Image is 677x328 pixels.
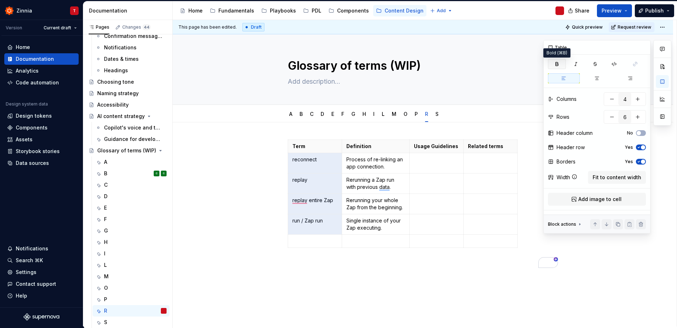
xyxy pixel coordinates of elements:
a: C [93,179,169,191]
p: reconnect [292,156,337,163]
p: Term [292,143,337,150]
img: 45b30344-6175-44f5-928b-e1fa7fb9357c.png [5,6,14,15]
div: D [104,193,108,200]
div: M [389,106,399,121]
div: G [104,227,108,234]
div: C [104,181,108,189]
div: Notifications [104,44,137,51]
button: Help [4,290,79,302]
div: H [104,239,108,246]
a: S [435,111,439,117]
div: Copilot's voice and tone [104,124,163,131]
div: Analytics [16,67,39,74]
button: Contact support [4,278,79,290]
div: Playbooks [270,7,296,14]
a: D [93,191,169,202]
a: Glossary of terms (WIP) [86,145,169,156]
svg: Supernova Logo [24,313,59,320]
div: L [379,106,387,121]
a: Notifications [93,42,169,53]
a: Copilot's voice and tone [93,122,169,133]
a: Home [4,41,79,53]
a: Code automation [4,77,79,88]
button: Preview [597,4,632,17]
div: Notifications [16,245,48,252]
a: I [373,111,375,117]
div: O [401,106,410,121]
div: Version [6,25,22,31]
div: Confirmation messages [104,33,163,40]
span: 44 [143,24,150,30]
div: Draft [242,23,265,31]
a: Design tokens [4,110,79,122]
div: Search ⌘K [16,257,43,264]
div: T [73,8,76,14]
div: A [286,106,295,121]
a: C [310,111,313,117]
button: Notifications [4,243,79,254]
a: R [93,305,169,317]
p: Rerunning a Zap run with previous data. [346,176,405,191]
div: To enrich screen reader interactions, please activate Accessibility in Grammarly extension settings [288,139,558,268]
a: B [300,111,303,117]
a: E [93,202,169,214]
p: Usage Guidelines [414,143,459,150]
a: AI content strategy [86,111,169,122]
div: Documentation [89,7,169,14]
div: Help [16,292,27,299]
div: Guidance for developers [104,136,163,143]
div: Content Design [385,7,424,14]
a: S [93,317,169,328]
div: B [297,106,306,121]
a: Analytics [4,65,79,77]
div: E [328,106,337,121]
p: run / Zap run [292,217,337,224]
div: F [338,106,347,121]
a: A [289,111,292,117]
a: G [93,225,169,236]
a: I [93,248,169,259]
div: Home [16,44,30,51]
div: O [104,284,108,292]
p: replay entire Zap [292,197,337,204]
button: Search ⌘K [4,255,79,266]
div: M [104,273,109,280]
a: Home [177,5,206,16]
button: ZinniaT [1,3,81,18]
div: C [307,106,316,121]
button: Request review [609,22,654,32]
a: A [93,156,169,168]
div: Documentation [16,55,54,63]
div: Code automation [16,79,59,86]
div: Components [16,124,48,131]
span: Quick preview [572,24,603,30]
div: Zinnia [16,7,32,14]
button: Add [428,6,455,16]
a: Documentation [4,53,79,65]
a: L [382,111,385,117]
span: Request review [618,24,651,30]
span: Publish [645,7,664,14]
span: Add [437,8,446,14]
a: H [362,111,366,117]
a: E [331,111,334,117]
button: Current draft [40,23,80,33]
a: Naming strategy [86,88,169,99]
a: D [321,111,324,117]
a: P [415,111,418,117]
p: Process of re-linking an app connection. [346,156,405,170]
a: Confirmation messages [93,30,169,42]
a: M [93,271,169,282]
a: Data sources [4,157,79,169]
a: H [93,236,169,248]
a: PDL [300,5,324,16]
div: R [422,106,431,121]
a: F [341,111,344,117]
a: Storybook stories [4,146,79,157]
div: Headings [104,67,128,74]
a: R [425,111,428,117]
div: AI content strategy [97,113,145,120]
div: Bold (⌘B) [543,48,570,58]
a: BCC [93,168,169,179]
a: Fundamentals [207,5,257,16]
